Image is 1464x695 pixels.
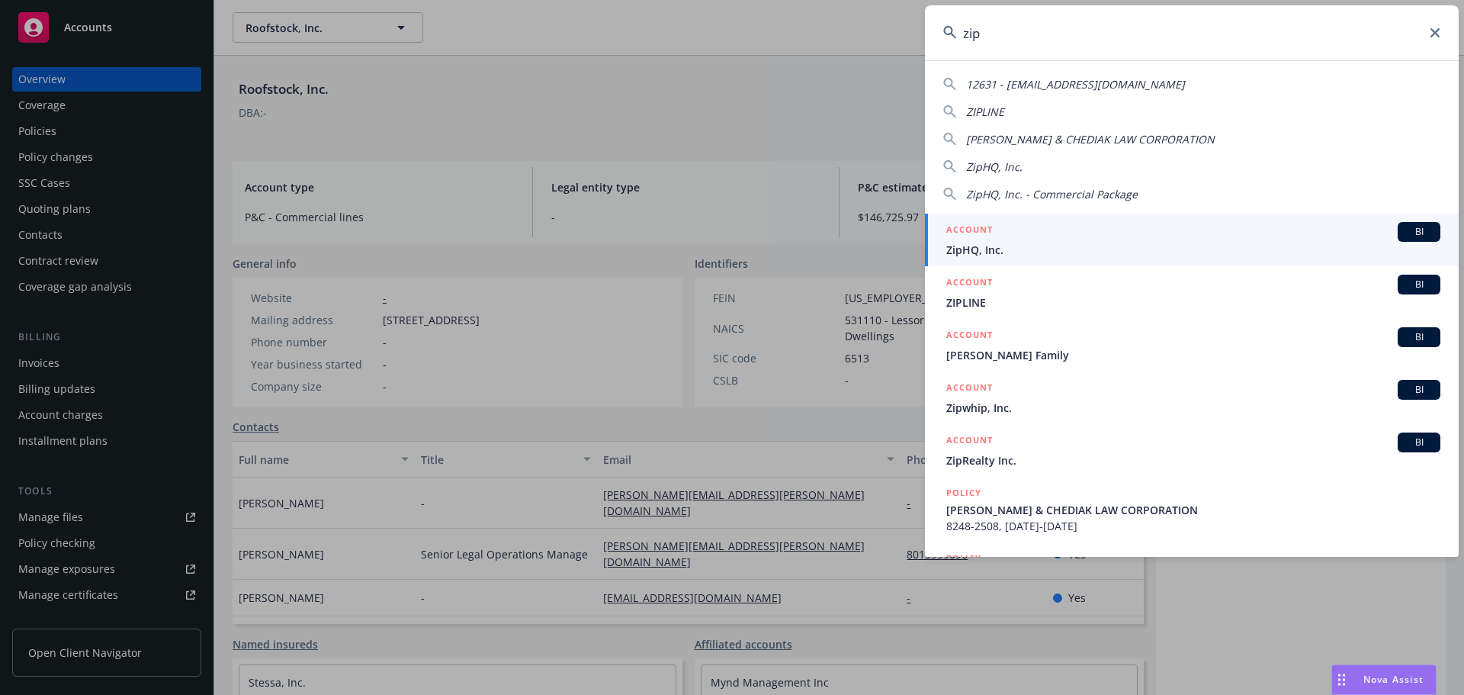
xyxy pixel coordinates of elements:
span: BI [1404,225,1434,239]
a: ACCOUNTBIZipwhip, Inc. [925,372,1459,424]
a: ACCOUNTBIZipHQ, Inc. [925,214,1459,266]
span: BI [1404,436,1434,449]
span: Nova Assist [1363,673,1424,686]
a: POLICY [925,542,1459,608]
h5: ACCOUNT [946,380,993,398]
span: [PERSON_NAME] Family [946,347,1440,363]
span: BI [1404,330,1434,344]
button: Nova Assist [1331,664,1437,695]
div: Drag to move [1332,665,1351,694]
span: 8248-2508, [DATE]-[DATE] [946,518,1440,534]
h5: ACCOUNT [946,327,993,346]
h5: ACCOUNT [946,433,993,451]
span: ZipRealty Inc. [946,452,1440,468]
input: Search... [925,5,1459,60]
h5: ACCOUNT [946,275,993,293]
span: ZIPLINE [946,294,1440,310]
span: [PERSON_NAME] & CHEDIAK LAW CORPORATION [966,132,1215,146]
h5: ACCOUNT [946,222,993,240]
a: POLICY[PERSON_NAME] & CHEDIAK LAW CORPORATION8248-2508, [DATE]-[DATE] [925,477,1459,542]
span: Zipwhip, Inc. [946,400,1440,416]
span: ZipHQ, Inc. [946,242,1440,258]
span: ZipHQ, Inc. - Commercial Package [966,187,1138,201]
span: ZipHQ, Inc. [966,159,1023,174]
span: 12631 - [EMAIL_ADDRESS][DOMAIN_NAME] [966,77,1185,92]
span: ZIPLINE [966,105,1004,119]
span: [PERSON_NAME] & CHEDIAK LAW CORPORATION [946,502,1440,518]
h5: POLICY [946,485,981,500]
span: BI [1404,383,1434,397]
a: ACCOUNTBI[PERSON_NAME] Family [925,319,1459,372]
h5: POLICY [946,551,981,566]
a: ACCOUNTBIZipRealty Inc. [925,424,1459,477]
a: ACCOUNTBIZIPLINE [925,266,1459,319]
span: BI [1404,278,1434,291]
